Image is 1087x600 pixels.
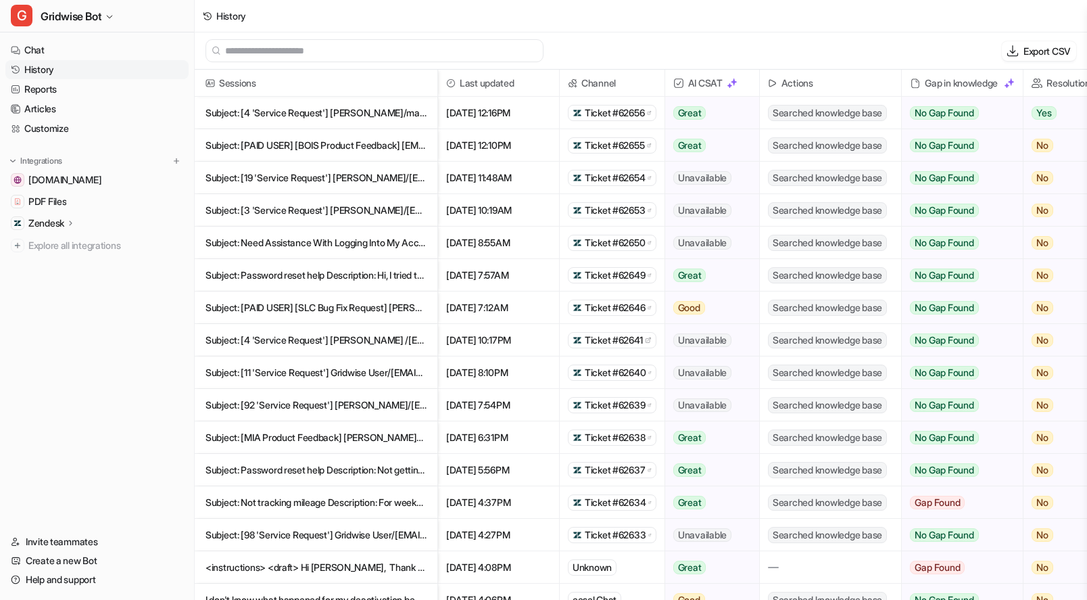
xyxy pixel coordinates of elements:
[585,528,646,542] span: Ticket #62633
[910,398,978,412] span: No Gap Found
[573,368,582,377] img: zendesk
[443,519,554,551] span: [DATE] 4:27PM
[665,454,751,486] button: Great
[673,139,706,152] span: Great
[573,141,582,150] img: zendesk
[665,259,751,292] button: Great
[443,421,554,454] span: [DATE] 6:31PM
[902,259,1013,292] button: No Gap Found
[585,204,645,217] span: Ticket #62653
[20,156,62,166] p: Integrations
[665,551,751,584] button: Great
[585,398,645,412] span: Ticket #62639
[585,333,642,347] span: Ticket #62641
[1032,301,1053,315] span: No
[768,300,887,316] span: Searched knowledge base
[1032,333,1053,347] span: No
[28,235,183,256] span: Explore all integrations
[673,463,706,477] span: Great
[910,463,978,477] span: No Gap Found
[1032,269,1053,282] span: No
[5,60,189,79] a: History
[443,129,554,162] span: [DATE] 12:10PM
[206,194,427,227] p: Subject: [3 'Service Request'] [PERSON_NAME]/[EMAIL_ADDRESS][DOMAIN_NAME]> Description:
[910,301,978,315] span: No Gap Found
[1032,366,1053,379] span: No
[573,465,582,475] img: zendesk
[768,170,887,186] span: Searched knowledge base
[443,97,554,129] span: [DATE] 12:16PM
[573,236,652,250] a: Ticket #62650
[568,559,617,576] div: Unknown
[443,356,554,389] span: [DATE] 8:10PM
[585,269,645,282] span: Ticket #62649
[1032,561,1053,574] span: No
[14,219,22,227] img: Zendesk
[5,570,189,589] a: Help and support
[585,496,646,509] span: Ticket #62634
[573,366,652,379] a: Ticket #62640
[768,332,887,348] span: Searched knowledge base
[573,336,582,345] img: zendesk
[673,431,706,444] span: Great
[910,528,978,542] span: No Gap Found
[910,106,978,120] span: No Gap Found
[172,156,181,166] img: menu_add.svg
[206,259,427,292] p: Subject: Password reset help Description: Hi, I tried to reset my password, bu
[768,137,887,154] span: Searched knowledge base
[768,202,887,218] span: Searched knowledge base
[585,366,646,379] span: Ticket #62640
[671,70,754,97] span: AI CSAT
[902,97,1013,129] button: No Gap Found
[573,398,652,412] a: Ticket #62639
[585,463,645,477] span: Ticket #62637
[443,551,554,584] span: [DATE] 4:08PM
[1002,41,1076,61] button: Export CSV
[443,454,554,486] span: [DATE] 5:56PM
[902,227,1013,259] button: No Gap Found
[5,80,189,99] a: Reports
[673,528,731,542] span: Unavailable
[573,271,582,280] img: zendesk
[206,551,427,584] p: <instructions> <draft> Hi [PERSON_NAME], Thank you for reaching out to [GEOGRAPHIC_DATA]
[1032,236,1053,250] span: No
[443,70,554,97] span: Last updated
[907,70,1017,97] div: Gap in knowledge
[910,269,978,282] span: No Gap Found
[206,486,427,519] p: Subject: Not tracking mileage Description: For weeks now, the app logs my shift
[206,324,427,356] p: Subject: [4 'Service Request'] [PERSON_NAME] /[EMAIL_ADDRESS][DOMAIN_NAME]> Descript
[206,356,427,389] p: Subject: [11 'Service Request'] Gridwise User/[EMAIL_ADDRESS][DOMAIN_NAME]> Descript
[585,106,644,120] span: Ticket #62656
[673,333,731,347] span: Unavailable
[216,9,246,23] div: History
[665,486,751,519] button: Great
[910,431,978,444] span: No Gap Found
[5,154,66,168] button: Integrations
[28,216,64,230] p: Zendesk
[206,129,427,162] p: Subject: [PAID USER] [BOIS Product Feedback] [EMAIL_ADDRESS][DOMAIN_NAME] Description:
[565,70,659,97] span: Channel
[5,170,189,189] a: gridwise.io[DOMAIN_NAME]
[8,156,18,166] img: expand menu
[573,333,652,347] a: Ticket #62641
[673,496,706,509] span: Great
[673,236,731,250] span: Unavailable
[206,227,427,259] p: Subject: Need Assistance With Logging Into My Account Description: Hello. I bou
[206,454,427,486] p: Subject: Password reset help Description: Not getting password reset but i keep
[768,397,887,413] span: Searched knowledge base
[206,519,427,551] p: Subject: [98 'Service Request'] Gridwise User/[EMAIL_ADDRESS][DOMAIN_NAME]> Descripti
[573,528,652,542] a: Ticket #62633
[902,162,1013,194] button: No Gap Found
[768,267,887,283] span: Searched knowledge base
[573,204,652,217] a: Ticket #62653
[910,236,978,250] span: No Gap Found
[665,292,751,324] button: Good
[573,238,582,248] img: zendesk
[902,454,1013,486] button: No Gap Found
[673,366,731,379] span: Unavailable
[1023,44,1071,58] p: Export CSV
[665,129,751,162] button: Great
[768,527,887,543] span: Searched knowledge base
[5,192,189,211] a: PDF FilesPDF Files
[673,269,706,282] span: Great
